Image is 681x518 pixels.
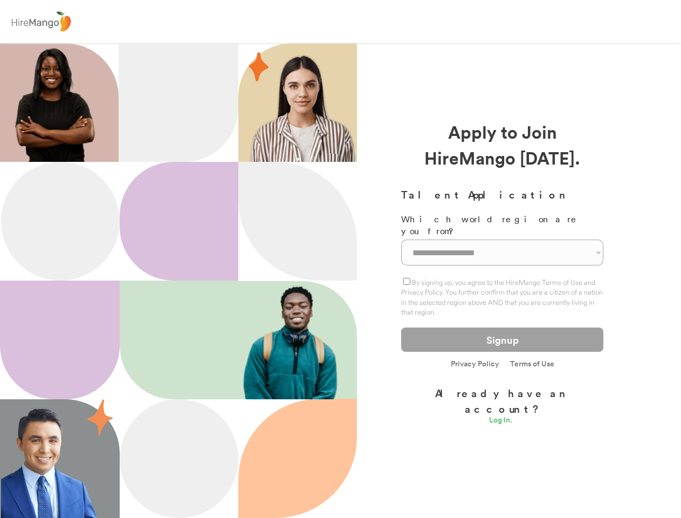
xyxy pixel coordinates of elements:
img: hispanic%20woman.png [249,54,357,162]
label: By signing up, you agree to the HireMango Terms of Use and Privacy Policy. You further confirm th... [401,278,603,316]
img: logo%20-%20hiremango%20gray.png [8,9,74,35]
img: Ellipse%2013 [120,399,238,518]
img: 55 [87,399,113,436]
div: Apply to Join HireMango [DATE]. [401,119,603,171]
img: Ellipse%2012 [1,162,120,281]
button: Signup [401,328,603,352]
img: smiling-businessman-with-touchpad_1098-235.png [1,400,98,518]
div: Already have an account? [401,385,603,416]
a: Terms of Use [510,360,554,367]
div: Which world region are you from? [401,213,603,237]
h3: Talent Application [401,187,603,202]
a: Privacy Policy [451,360,499,369]
a: Log In. [489,416,516,427]
img: 29 [249,52,269,81]
img: 202x218.png [239,282,348,399]
img: 200x220.png [2,43,107,162]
